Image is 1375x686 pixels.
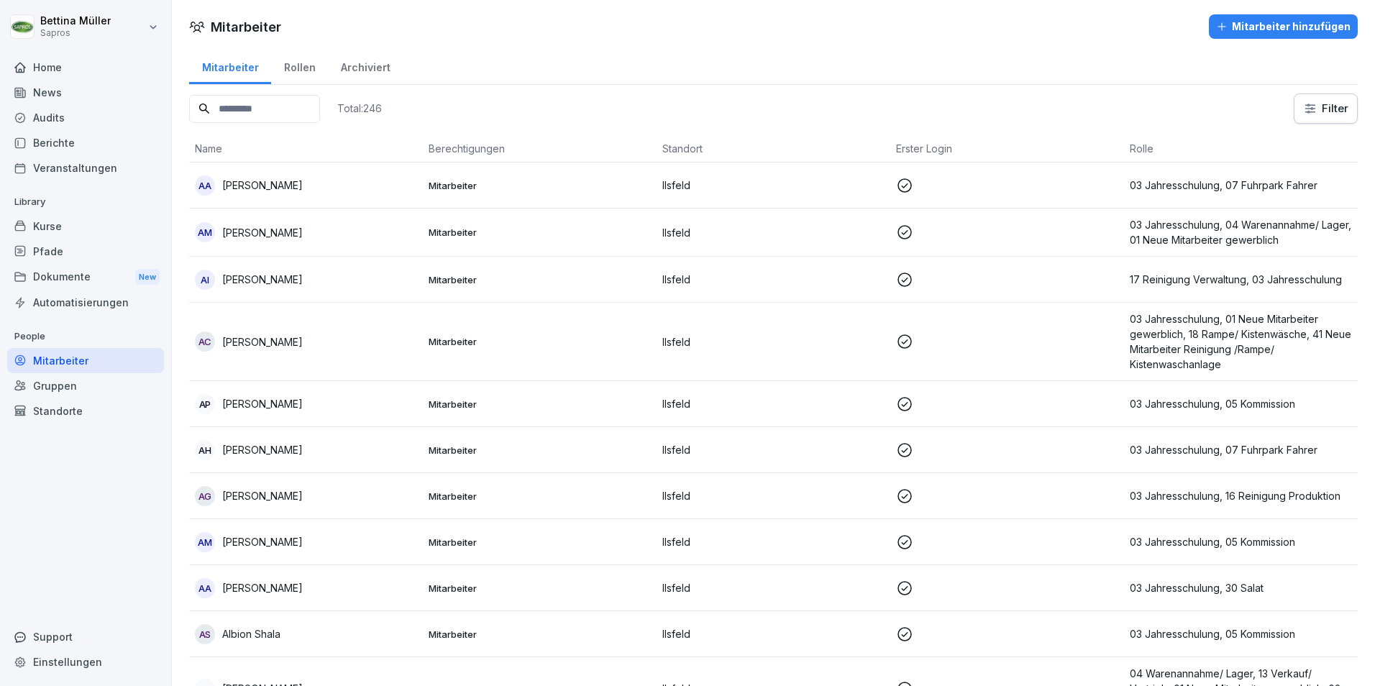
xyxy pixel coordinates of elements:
[222,178,303,193] p: [PERSON_NAME]
[7,398,164,424] a: Standorte
[1130,311,1352,372] p: 03 Jahresschulung, 01 Neue Mitarbeiter gewerblich, 18 Rampe/ Kistenwäsche, 41 Neue Mitarbeiter Re...
[7,55,164,80] a: Home
[7,214,164,239] a: Kurse
[337,101,382,115] p: Total: 246
[195,175,215,196] div: AA
[7,264,164,291] div: Dokumente
[222,225,303,240] p: [PERSON_NAME]
[429,444,651,457] p: Mitarbeiter
[7,649,164,674] a: Einstellungen
[195,578,215,598] div: AA
[1130,626,1352,641] p: 03 Jahresschulung, 05 Kommission
[7,130,164,155] a: Berichte
[195,331,215,352] div: AC
[1130,534,1352,549] p: 03 Jahresschulung, 05 Kommission
[662,488,885,503] p: Ilsfeld
[222,334,303,349] p: [PERSON_NAME]
[222,534,303,549] p: [PERSON_NAME]
[662,396,885,411] p: Ilsfeld
[40,28,111,38] p: Sapros
[662,626,885,641] p: Ilsfeld
[271,47,328,84] a: Rollen
[1130,580,1352,595] p: 03 Jahresschulung, 30 Salat
[195,486,215,506] div: AG
[1124,135,1358,163] th: Rolle
[195,624,215,644] div: AS
[222,396,303,411] p: [PERSON_NAME]
[429,490,651,503] p: Mitarbeiter
[662,178,885,193] p: Ilsfeld
[429,273,651,286] p: Mitarbeiter
[662,272,885,287] p: Ilsfeld
[662,334,885,349] p: Ilsfeld
[328,47,403,84] a: Archiviert
[429,179,651,192] p: Mitarbeiter
[7,373,164,398] a: Gruppen
[662,580,885,595] p: Ilsfeld
[195,440,215,460] div: AH
[1209,14,1358,39] button: Mitarbeiter hinzufügen
[429,628,651,641] p: Mitarbeiter
[7,80,164,105] a: News
[1130,396,1352,411] p: 03 Jahresschulung, 05 Kommission
[40,15,111,27] p: Bettina Müller
[195,270,215,290] div: AI
[195,222,215,242] div: AM
[7,624,164,649] div: Support
[429,335,651,348] p: Mitarbeiter
[1294,94,1357,123] button: Filter
[7,325,164,348] p: People
[7,239,164,264] a: Pfade
[7,191,164,214] p: Library
[189,47,271,84] a: Mitarbeiter
[222,272,303,287] p: [PERSON_NAME]
[1130,217,1352,247] p: 03 Jahresschulung, 04 Warenannahme/ Lager, 01 Neue Mitarbeiter gewerblich
[222,442,303,457] p: [PERSON_NAME]
[890,135,1124,163] th: Erster Login
[662,225,885,240] p: Ilsfeld
[7,155,164,180] a: Veranstaltungen
[135,269,160,285] div: New
[195,394,215,414] div: AP
[1130,178,1352,193] p: 03 Jahresschulung, 07 Fuhrpark Fahrer
[7,105,164,130] a: Audits
[222,488,303,503] p: [PERSON_NAME]
[195,532,215,552] div: AM
[211,17,281,37] h1: Mitarbeiter
[657,135,890,163] th: Standort
[222,580,303,595] p: [PERSON_NAME]
[429,398,651,411] p: Mitarbeiter
[1216,19,1351,35] div: Mitarbeiter hinzufügen
[7,264,164,291] a: DokumenteNew
[7,348,164,373] a: Mitarbeiter
[662,442,885,457] p: Ilsfeld
[1130,442,1352,457] p: 03 Jahresschulung, 07 Fuhrpark Fahrer
[1130,272,1352,287] p: 17 Reinigung Verwaltung, 03 Jahresschulung
[429,536,651,549] p: Mitarbeiter
[429,226,651,239] p: Mitarbeiter
[1303,101,1348,116] div: Filter
[7,290,164,315] a: Automatisierungen
[423,135,657,163] th: Berechtigungen
[222,626,280,641] p: Albion Shala
[429,582,651,595] p: Mitarbeiter
[662,534,885,549] p: Ilsfeld
[1130,488,1352,503] p: 03 Jahresschulung, 16 Reinigung Produktion
[189,135,423,163] th: Name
